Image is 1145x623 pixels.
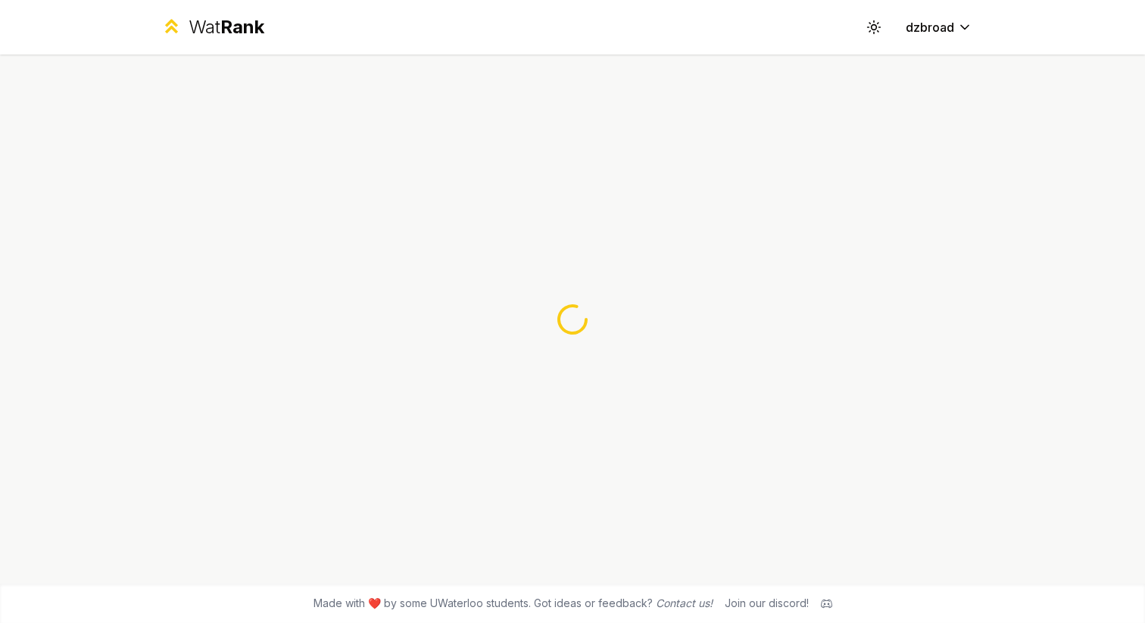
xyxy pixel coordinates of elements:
[894,14,984,41] button: dzbroad
[314,596,713,611] span: Made with ❤️ by some UWaterloo students. Got ideas or feedback?
[656,597,713,609] a: Contact us!
[189,15,264,39] div: Wat
[725,596,809,611] div: Join our discord!
[220,16,264,38] span: Rank
[906,18,954,36] span: dzbroad
[161,15,264,39] a: WatRank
